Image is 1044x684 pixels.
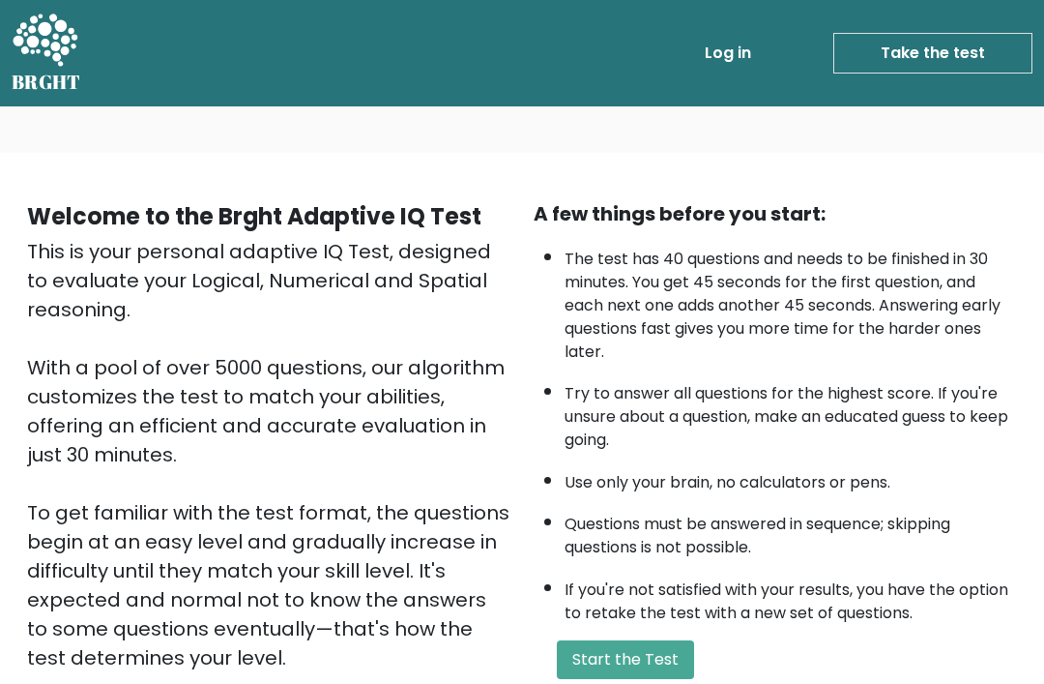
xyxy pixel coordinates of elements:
li: If you're not satisfied with your results, you have the option to retake the test with a new set ... [565,569,1017,625]
h5: BRGHT [12,71,81,94]
b: Welcome to the Brght Adaptive IQ Test [27,200,481,232]
a: Take the test [833,33,1032,74]
a: Log in [697,34,759,73]
button: Start the Test [557,640,694,679]
a: BRGHT [12,8,81,99]
div: A few things before you start: [534,199,1017,228]
li: The test has 40 questions and needs to be finished in 30 minutes. You get 45 seconds for the firs... [565,238,1017,364]
li: Try to answer all questions for the highest score. If you're unsure about a question, make an edu... [565,372,1017,452]
li: Questions must be answered in sequence; skipping questions is not possible. [565,503,1017,559]
li: Use only your brain, no calculators or pens. [565,461,1017,494]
